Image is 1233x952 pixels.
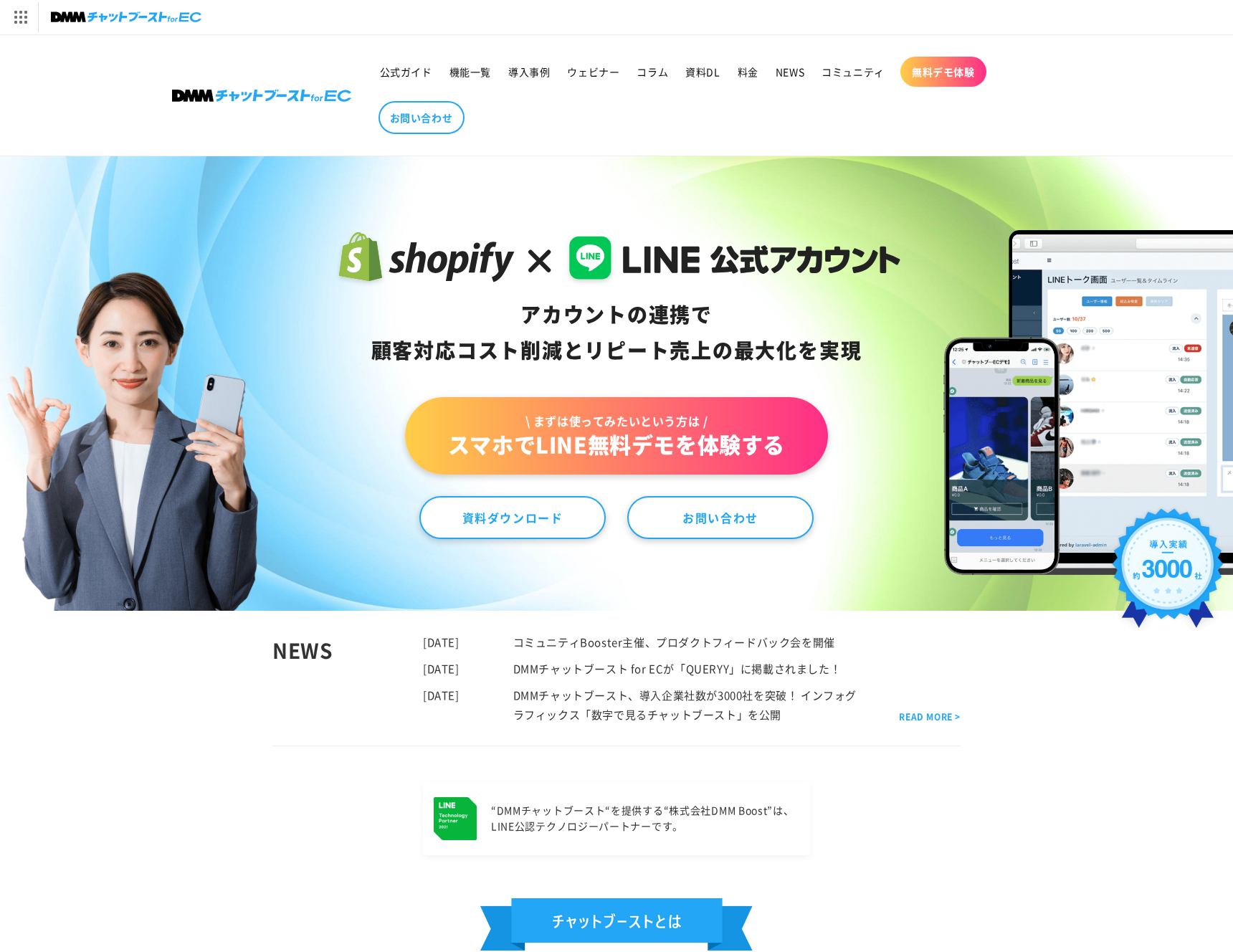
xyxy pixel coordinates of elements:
[423,634,460,649] time: [DATE]
[371,57,441,87] a: 公式ガイド
[380,65,432,78] span: 公式ガイド
[172,90,351,102] img: 株式会社DMM Boost
[508,65,550,78] span: 導入事例
[423,687,460,703] time: [DATE]
[677,57,728,87] a: 資料DL
[448,413,785,429] span: \ まずは使ってみたいという方は /
[513,661,842,676] a: DMMチャットブースト for ECが「QUERYY」に掲載されました！
[558,57,628,87] a: ウェビナー
[637,65,668,78] span: コラム
[776,65,804,78] span: NEWS
[767,57,813,87] a: NEWS
[491,803,794,834] p: “DMMチャットブースト“を提供する “株式会社DMM Boost”は、 LINE公認テクノロジーパートナーです。
[379,101,465,134] a: お問い合わせ
[513,634,835,649] a: コミュニティBooster主催、プロダクトフィードバック会を開催
[912,65,975,78] span: 無料デモ体験
[738,65,758,78] span: 料金
[333,297,901,368] div: アカウントの連携で 顧客対応コスト削減と リピート売上の 最大化を実現
[449,65,491,78] span: 機能一覧
[1106,503,1229,643] img: 導入実績約3000社
[822,65,885,78] span: コミュニティ
[419,496,606,539] a: 資料ダウンロード
[441,57,500,87] a: 機能一覧
[627,496,814,539] a: お問い合わせ
[405,397,828,475] a: \ まずは使ってみたいという方は /スマホでLINE無料デモを体験する
[51,7,201,27] img: チャットブーストforEC
[899,709,961,725] a: READ MORE >
[500,57,558,87] a: 導入事例
[272,632,423,724] div: NEWS
[423,661,460,676] time: [DATE]
[729,57,767,87] a: 料金
[900,57,986,87] a: 無料デモ体験
[390,111,453,124] span: お問い合わせ
[513,687,857,722] a: DMMチャットブースト、導入企業社数が3000社を突破！ インフォグラフィックス「数字で見るチャットブースト」を公開
[480,898,753,951] img: チェットブーストとは
[567,65,619,78] span: ウェビナー
[628,57,677,87] a: コラム
[685,65,720,78] span: 資料DL
[2,2,38,32] img: サービス
[813,57,893,87] a: コミュニティ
